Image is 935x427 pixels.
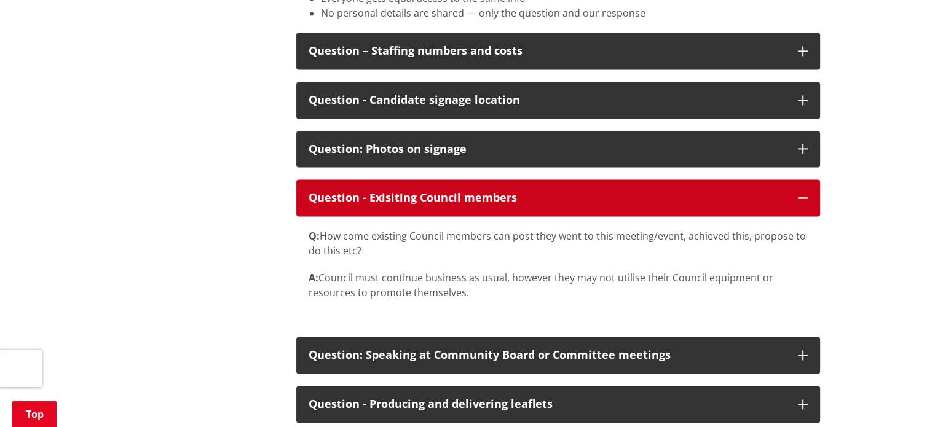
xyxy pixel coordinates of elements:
[296,386,820,423] button: Question - Producing and delivering leaflets
[309,270,808,300] p: Council must continue business as usual, however they may not utilise their Council equipment or ...
[296,179,820,216] button: Question - Exisiting Council members
[321,6,820,20] li: No personal details are shared — only the question and our response
[309,94,786,106] div: Question - Candidate signage location
[296,131,820,168] button: Question: Photos on signage
[309,271,318,284] strong: A:
[309,229,808,258] p: How come existing Council members can post they went to this meeting/event, achieved this, propos...
[309,229,320,243] strong: Q:
[296,337,820,374] button: Question: Speaking at Community Board or Committee meetings
[309,398,786,410] div: Question - Producing and delivering leaflets
[309,349,786,361] div: Question: Speaking at Community Board or Committee meetings
[12,401,57,427] a: Top
[309,143,786,155] div: Question: Photos on signage
[309,45,786,57] div: Question – Staffing numbers and costs
[296,33,820,69] button: Question – Staffing numbers and costs
[296,82,820,119] button: Question - Candidate signage location
[309,192,786,204] div: Question - Exisiting Council members
[878,375,923,420] iframe: Messenger Launcher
